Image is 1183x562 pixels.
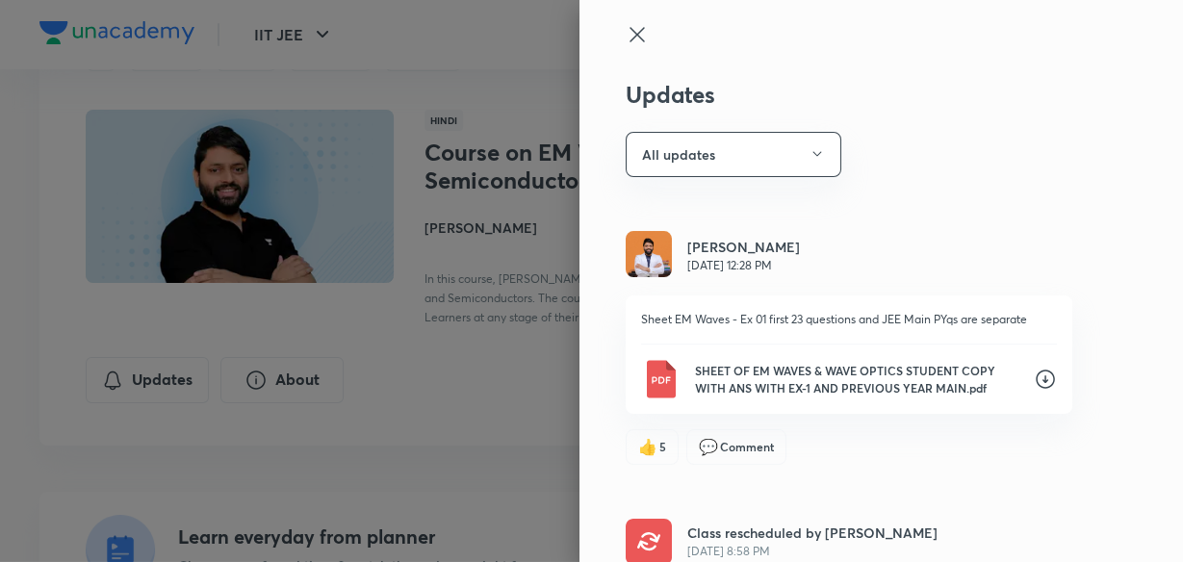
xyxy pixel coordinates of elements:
p: SHEET OF EM WAVES & WAVE OPTICS STUDENT COPY WITH ANS WITH EX-1 AND PREVIOUS YEAR MAIN.pdf [695,362,1018,396]
span: like [638,438,657,455]
span: 5 [659,438,666,455]
span: Comment [720,438,774,455]
span: comment [699,438,718,455]
button: All updates [626,132,841,177]
h6: [PERSON_NAME] [687,237,800,257]
h3: Updates [626,81,1072,109]
p: Sheet EM Waves - Ex 01 first 23 questions and JEE Main PYqs are separate [641,311,1057,328]
img: Avatar [626,231,672,277]
img: Pdf [641,360,680,398]
p: Class rescheduled by [PERSON_NAME] [687,523,938,543]
p: [DATE] 12:28 PM [687,257,800,274]
span: [DATE] 8:58 PM [687,543,938,560]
